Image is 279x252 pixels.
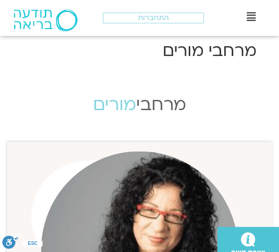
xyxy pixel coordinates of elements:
h1: מרחבי מורים [23,40,257,62]
a: יצירת קשר [240,230,256,246]
span: התחברות [138,14,169,22]
img: תודעה בריאה [14,9,78,31]
span: מרחבי [136,93,186,116]
a: התחברות [103,13,203,23]
span: מורים [93,93,136,116]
